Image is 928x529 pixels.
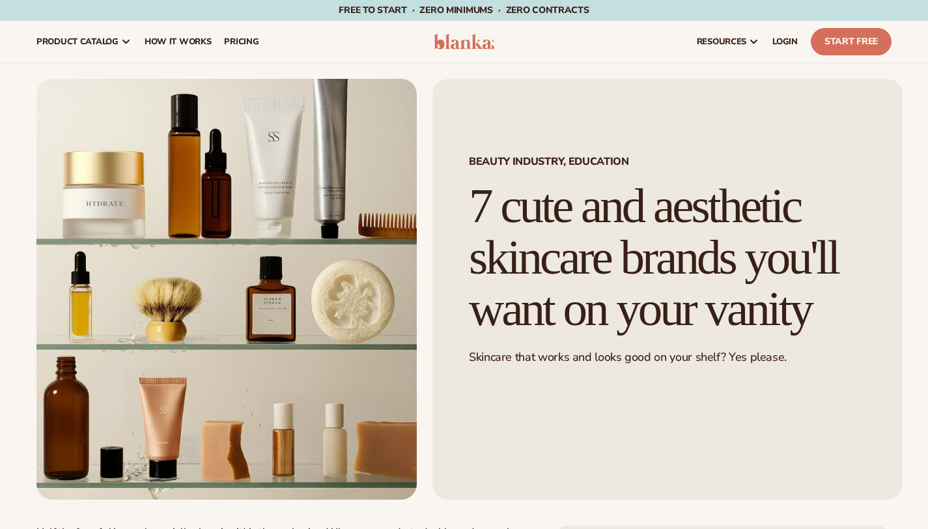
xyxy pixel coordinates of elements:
[772,36,798,47] span: LOGIN
[766,21,804,63] a: LOGIN
[697,36,746,47] span: resources
[469,156,866,167] span: Beauty industry, Education
[30,21,138,63] a: product catalog
[469,180,866,334] h1: 7 cute and aesthetic skincare brands you'll want on your vanity
[138,21,218,63] a: How It Works
[690,21,766,63] a: resources
[145,36,212,47] span: How It Works
[434,34,495,50] img: logo
[218,21,265,63] a: pricing
[224,36,259,47] span: pricing
[36,79,417,500] img: Minimalist skincare products in amber and white packaging displayed on glass shelves, including j...
[339,4,589,16] span: Free to start · ZERO minimums · ZERO contracts
[811,28,892,55] a: Start Free
[469,350,866,365] p: Skincare that works and looks good on your shelf? Yes please.
[36,36,119,47] span: product catalog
